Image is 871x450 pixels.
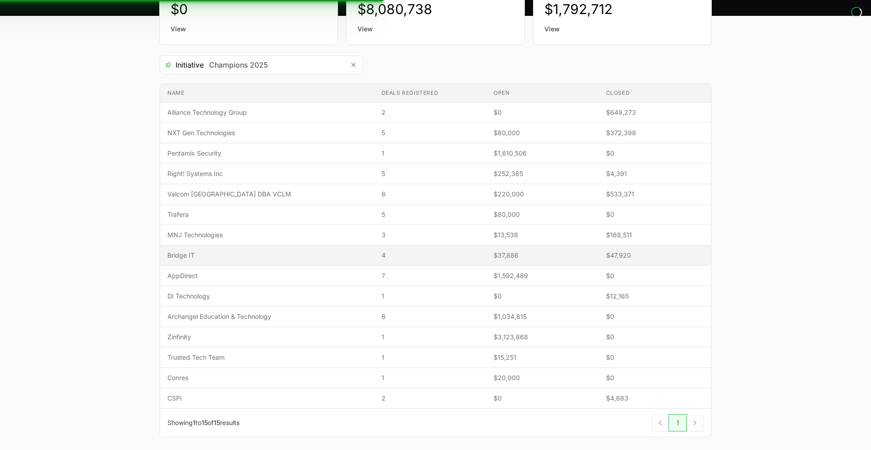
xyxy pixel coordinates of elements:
[167,353,367,362] span: Trusted Tech Team
[171,1,327,17] dd: $0
[494,128,591,137] span: $80,000
[544,24,700,34] a: View
[167,333,367,342] span: Zinfinity
[599,84,711,103] th: Closed
[494,251,591,260] span: $37,886
[382,149,479,158] span: 1
[606,169,704,178] span: $4,391
[382,128,479,137] span: 5
[160,84,374,103] th: Name
[606,128,704,137] span: $372,398
[606,394,704,403] span: $4,683
[193,419,196,426] span: 1
[374,84,486,103] th: Deals registered
[494,230,591,240] span: $13,538
[382,108,479,117] span: 2
[167,251,367,260] span: Bridge IT
[167,169,367,178] span: Right! Systems Inc
[167,418,240,427] p: Showing to of results
[382,333,479,342] span: 1
[382,292,479,301] span: 1
[606,271,704,280] span: $0
[344,56,362,74] button: Remove
[357,24,514,34] a: View
[494,108,591,117] span: $0
[606,230,704,240] span: $168,511
[606,210,704,219] span: $0
[382,271,479,280] span: 7
[494,210,591,219] span: $80,000
[167,230,367,240] span: MNJ Technologies
[606,333,704,342] span: $0
[606,149,704,158] span: $0
[669,414,687,431] a: 1
[606,373,704,382] span: $0
[606,108,704,117] span: $649,273
[486,84,598,103] th: Open
[494,394,591,403] span: $0
[167,312,367,321] span: Archangel Education & Technology
[167,149,367,158] span: Pentamix Security
[214,419,220,426] span: 15
[606,251,704,260] span: $47,920
[606,292,704,301] span: $12,165
[171,24,327,34] a: View
[606,312,704,321] span: $0
[204,56,344,74] input: Search initiatives
[382,353,479,362] span: 1
[494,169,591,178] span: $252,385
[494,149,591,158] span: $1,610,506
[494,312,591,321] span: $1,034,815
[167,190,367,199] span: Valcom [GEOGRAPHIC_DATA] DBA VCLM
[382,210,479,219] span: 5
[494,353,591,362] span: $15,251
[382,169,479,178] span: 5
[382,251,479,260] span: 4
[494,190,591,199] span: $220,000
[382,230,479,240] span: 3
[494,373,591,382] span: $20,000
[382,373,479,382] span: 1
[160,55,711,437] section: Deals Filters
[606,353,704,362] span: $0
[167,108,367,117] span: Alliance Technology Group
[606,190,704,199] span: $533,371
[544,1,700,17] dd: $1,792,712
[382,394,479,403] span: 2
[494,271,591,280] span: $1,592,489
[167,128,367,137] span: NXT Gen Technologies
[201,419,208,426] span: 15
[494,292,591,301] span: $0
[160,59,204,70] span: Initiative
[382,312,479,321] span: 6
[167,292,367,301] span: DI Technology
[167,271,367,280] span: AppDirect
[382,190,479,199] span: 6
[167,394,367,403] span: CSPi
[357,1,514,17] dd: $8,080,738
[167,210,367,219] span: Trafera
[494,333,591,342] span: $3,123,868
[167,373,367,382] span: Conres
